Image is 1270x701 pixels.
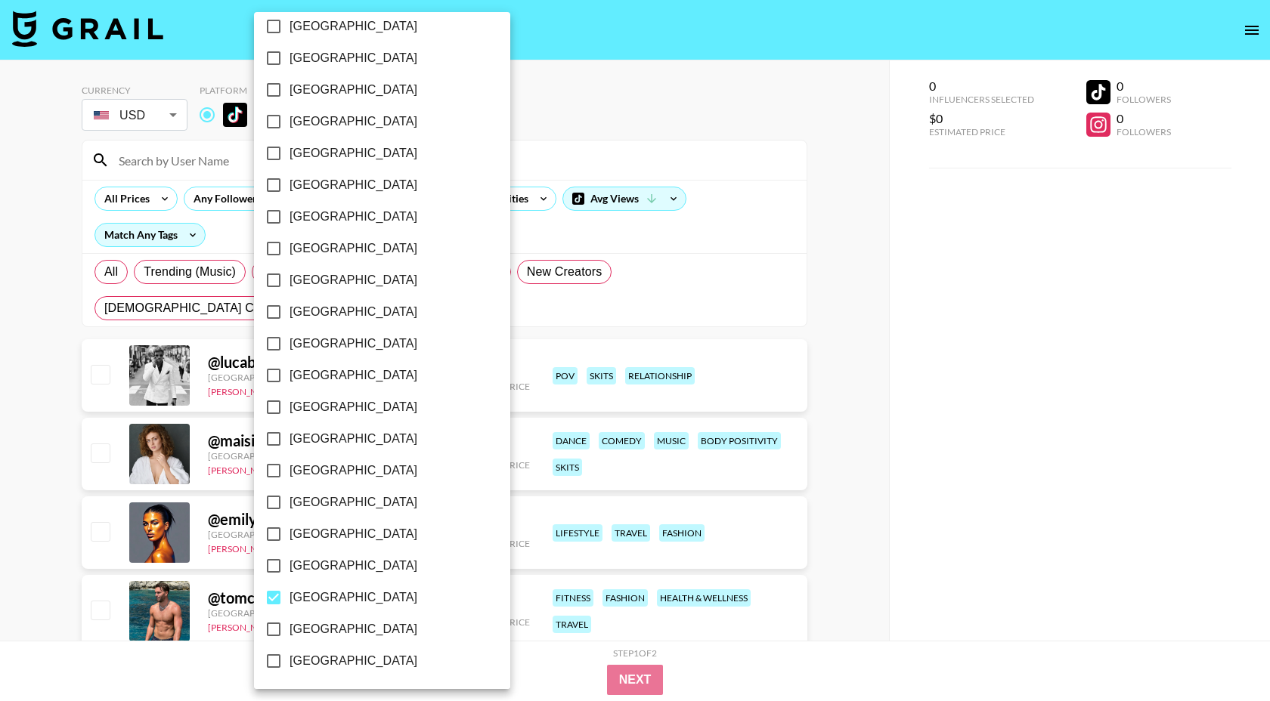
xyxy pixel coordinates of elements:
span: [GEOGRAPHIC_DATA] [290,81,417,99]
span: [GEOGRAPHIC_DATA] [290,430,417,448]
span: [GEOGRAPHIC_DATA] [290,652,417,670]
iframe: Drift Widget Chat Controller [1194,625,1252,683]
span: [GEOGRAPHIC_DATA] [290,462,417,480]
span: [GEOGRAPHIC_DATA] [290,239,417,258]
span: [GEOGRAPHIC_DATA] [290,17,417,36]
span: [GEOGRAPHIC_DATA] [290,208,417,226]
span: [GEOGRAPHIC_DATA] [290,144,417,162]
span: [GEOGRAPHIC_DATA] [290,49,417,67]
span: [GEOGRAPHIC_DATA] [290,493,417,511]
span: [GEOGRAPHIC_DATA] [290,557,417,575]
span: [GEOGRAPHIC_DATA] [290,366,417,384]
span: [GEOGRAPHIC_DATA] [290,588,417,607]
span: [GEOGRAPHIC_DATA] [290,398,417,416]
span: [GEOGRAPHIC_DATA] [290,335,417,353]
span: [GEOGRAPHIC_DATA] [290,271,417,289]
span: [GEOGRAPHIC_DATA] [290,113,417,131]
span: [GEOGRAPHIC_DATA] [290,176,417,194]
span: [GEOGRAPHIC_DATA] [290,525,417,543]
span: [GEOGRAPHIC_DATA] [290,620,417,638]
span: [GEOGRAPHIC_DATA] [290,303,417,321]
